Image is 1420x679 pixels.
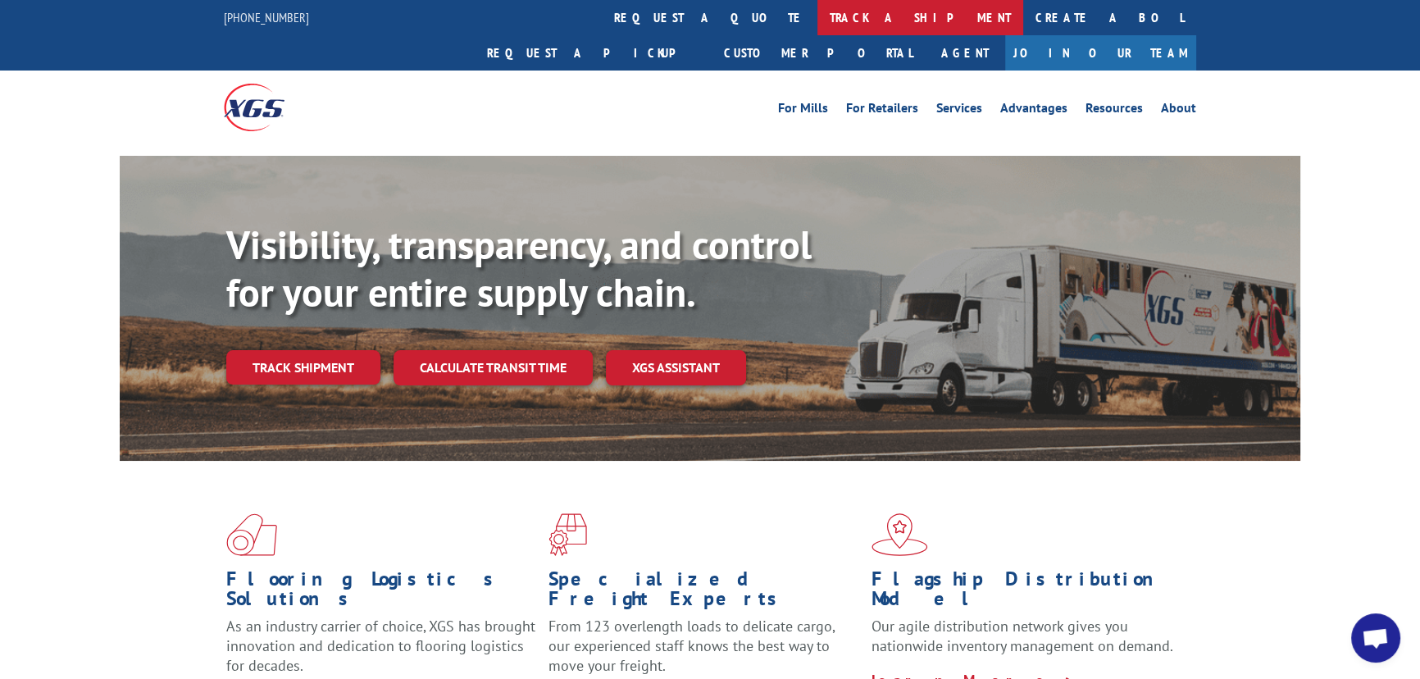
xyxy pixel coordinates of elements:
img: xgs-icon-total-supply-chain-intelligence-red [226,513,277,556]
a: For Retailers [846,102,918,120]
span: As an industry carrier of choice, XGS has brought innovation and dedication to flooring logistics... [226,617,535,675]
b: Visibility, transparency, and control for your entire supply chain. [226,219,812,317]
a: Request a pickup [475,35,712,71]
a: Resources [1085,102,1143,120]
h1: Flooring Logistics Solutions [226,569,536,617]
img: xgs-icon-flagship-distribution-model-red [872,513,928,556]
a: Calculate transit time [394,350,593,385]
h1: Specialized Freight Experts [548,569,858,617]
a: Track shipment [226,350,380,385]
a: Customer Portal [712,35,925,71]
a: Open chat [1351,613,1400,663]
a: [PHONE_NUMBER] [224,9,309,25]
a: Services [936,102,982,120]
a: For Mills [778,102,828,120]
span: Our agile distribution network gives you nationwide inventory management on demand. [872,617,1173,655]
h1: Flagship Distribution Model [872,569,1181,617]
a: Agent [925,35,1005,71]
a: Join Our Team [1005,35,1196,71]
a: About [1161,102,1196,120]
a: XGS ASSISTANT [606,350,746,385]
a: Advantages [1000,102,1067,120]
img: xgs-icon-focused-on-flooring-red [548,513,587,556]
